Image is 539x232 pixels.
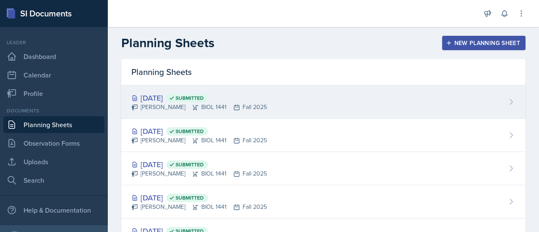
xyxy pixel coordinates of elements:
[131,203,267,211] div: [PERSON_NAME] BIOL 1441 Fall 2025
[3,85,104,102] a: Profile
[121,119,526,152] a: [DATE] Submitted [PERSON_NAME]BIOL 1441Fall 2025
[131,125,267,137] div: [DATE]
[176,161,204,168] span: Submitted
[121,85,526,119] a: [DATE] Submitted [PERSON_NAME]BIOL 1441Fall 2025
[3,116,104,133] a: Planning Sheets
[176,195,204,201] span: Submitted
[121,35,214,51] h2: Planning Sheets
[121,152,526,185] a: [DATE] Submitted [PERSON_NAME]BIOL 1441Fall 2025
[3,172,104,189] a: Search
[3,48,104,65] a: Dashboard
[131,136,267,145] div: [PERSON_NAME] BIOL 1441 Fall 2025
[3,135,104,152] a: Observation Forms
[121,185,526,219] a: [DATE] Submitted [PERSON_NAME]BIOL 1441Fall 2025
[442,36,526,50] button: New Planning Sheet
[131,169,267,178] div: [PERSON_NAME] BIOL 1441 Fall 2025
[3,202,104,219] div: Help & Documentation
[448,40,520,46] div: New Planning Sheet
[121,59,526,85] div: Planning Sheets
[176,128,204,135] span: Submitted
[131,192,267,203] div: [DATE]
[131,92,267,104] div: [DATE]
[176,95,204,101] span: Submitted
[3,67,104,83] a: Calendar
[3,153,104,170] a: Uploads
[3,39,104,46] div: Leader
[131,103,267,112] div: [PERSON_NAME] BIOL 1441 Fall 2025
[3,107,104,115] div: Documents
[131,159,267,170] div: [DATE]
